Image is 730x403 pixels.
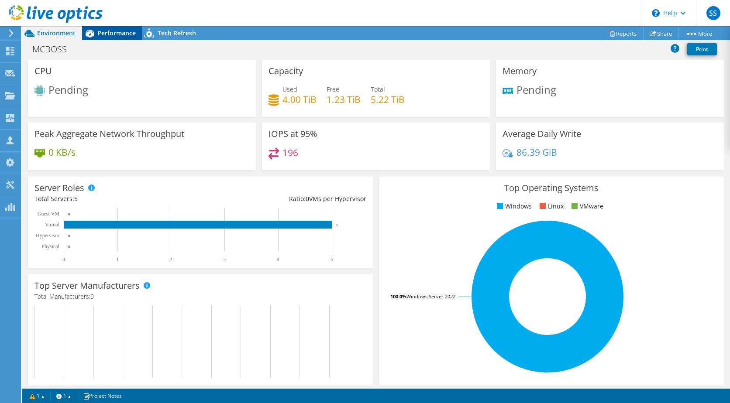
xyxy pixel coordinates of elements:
[503,129,581,139] h3: Average Daily Write
[517,82,556,97] span: Pending
[643,27,679,40] a: Share
[495,201,532,211] li: Windows
[706,6,720,20] span: SS
[327,85,339,93] span: Free
[158,29,196,37] span: Tech Refresh
[602,27,644,40] a: Reports
[652,9,660,17] svg: \n
[386,183,717,193] h3: Top Operating Systems
[371,85,385,93] span: Total
[68,212,70,216] text: 0
[41,243,59,249] text: Physical
[282,85,297,93] span: Used
[62,256,65,263] text: 0
[336,223,338,227] text: 5
[282,95,317,104] h4: 4.00 TiB
[282,148,298,157] h4: 196
[34,183,84,193] h3: Server Roles
[37,29,76,37] span: Environment
[45,222,60,228] text: Virtual
[200,194,366,204] div: Ratio: VMs per Hypervisor
[116,256,119,263] text: 1
[28,44,80,54] h1: MCBOSS
[687,43,717,55] a: Print
[34,292,366,301] h4: Total Manufacturers:
[517,147,557,157] h4: 86.39 GiB
[223,256,226,263] text: 3
[306,195,309,203] span: 0
[34,194,200,204] div: Total Servers:
[38,211,59,217] text: Guest VM
[406,293,455,300] tspan: Windows Server 2022
[169,256,172,263] text: 2
[537,201,564,211] li: Linux
[50,390,77,401] a: 1
[34,66,52,76] h3: CPU
[503,66,537,76] h3: Memory
[48,82,88,97] span: Pending
[77,390,128,401] a: Project Notes
[269,66,303,76] h3: Capacity
[97,29,136,37] span: Performance
[90,292,94,301] span: 0
[678,27,719,40] a: More
[327,95,361,104] h4: 1.23 TiB
[269,129,317,139] h3: IOPS at 95%
[24,390,51,401] a: 1
[569,201,603,211] li: VMware
[277,256,279,263] text: 4
[68,234,70,238] text: 0
[68,245,70,249] text: 0
[331,256,333,263] text: 5
[34,129,184,139] h3: Peak Aggregate Network Throughput
[34,281,140,290] h3: Top Server Manufacturers
[36,232,59,239] text: Hypervisor
[74,195,78,203] span: 5
[371,95,405,104] h4: 5.22 TiB
[390,293,406,300] tspan: 100.0%
[48,147,76,157] h4: 0 KB/s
